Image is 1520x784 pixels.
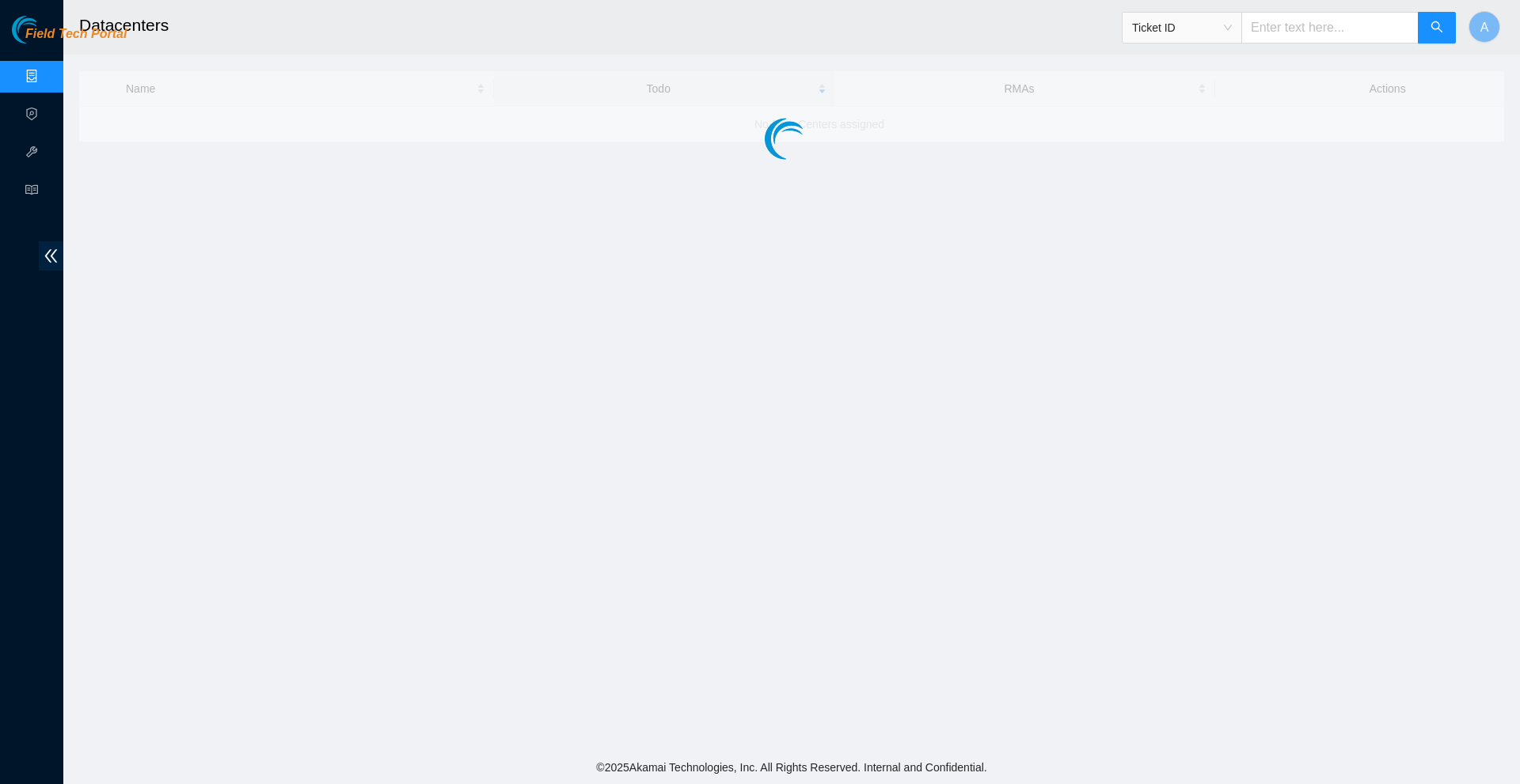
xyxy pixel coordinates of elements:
[1431,21,1443,36] span: search
[1418,12,1456,44] button: search
[25,27,127,42] span: Field Tech Portal
[1469,11,1500,43] button: A
[12,16,80,44] img: Akamai Technologies
[1480,17,1489,37] span: A
[25,176,38,208] span: read
[39,241,63,271] span: double-left
[63,751,1520,784] footer: © 2025 Akamai Technologies, Inc. All Rights Reserved. Internal and Confidential.
[1241,12,1419,44] input: Enter text here...
[12,28,127,49] a: Akamai TechnologiesField Tech Portal
[1132,16,1232,40] span: Ticket ID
